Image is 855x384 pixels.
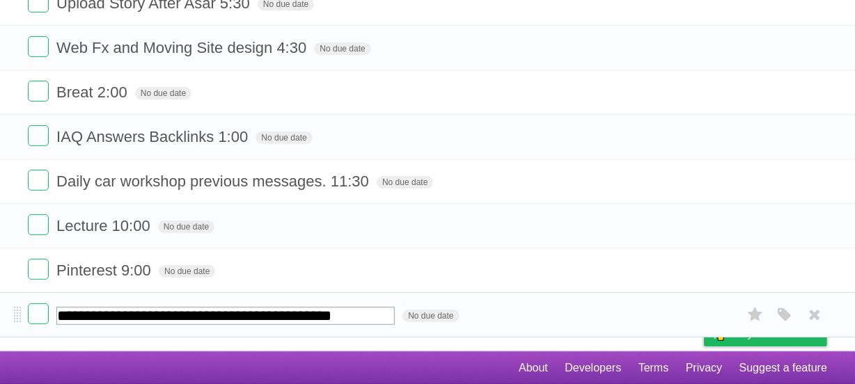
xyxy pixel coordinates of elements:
a: Privacy [686,355,722,381]
label: Done [28,125,49,146]
label: Done [28,259,49,280]
span: Web Fx and Moving Site design 4:30 [56,39,310,56]
span: No due date [314,42,370,55]
span: No due date [135,87,191,99]
label: Done [28,170,49,191]
label: Done [28,214,49,235]
span: No due date [158,221,214,233]
span: No due date [377,176,433,189]
label: Done [28,303,49,324]
a: About [519,355,548,381]
span: Daily car workshop previous messages. 11:30 [56,173,372,190]
span: Buy me a coffee [733,321,820,346]
a: Suggest a feature [739,355,827,381]
a: Terms [638,355,669,381]
span: Lecture 10:00 [56,217,154,234]
span: No due date [256,131,312,144]
a: Developers [565,355,621,381]
label: Done [28,36,49,57]
label: Done [28,81,49,102]
span: No due date [402,310,459,322]
span: IAQ Answers Backlinks 1:00 [56,128,251,145]
span: No due date [159,265,215,278]
span: Breat 2:00 [56,83,131,101]
span: Pinterest 9:00 [56,262,155,279]
label: Star task [742,303,769,326]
